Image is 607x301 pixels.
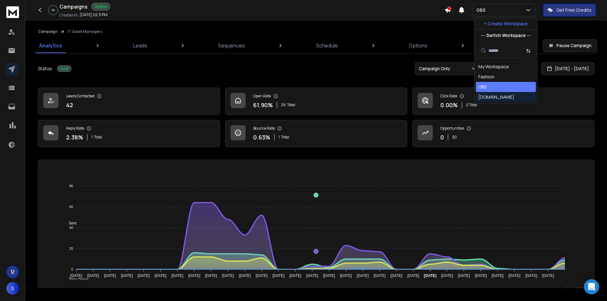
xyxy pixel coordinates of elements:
button: Pause Campaign [543,39,597,52]
div: Active [91,3,110,11]
tspan: [DATE] [104,273,116,278]
span: 1 [279,135,280,140]
p: Bounce Rate [253,126,275,131]
h1: Campaigns [59,3,88,10]
p: Leads Contacted [66,94,95,99]
button: S [6,282,19,295]
tspan: [DATE] [306,273,318,278]
p: Leads [133,42,147,49]
tspan: 0 [71,267,73,271]
p: IT Asset Managers [68,29,102,34]
tspan: [DATE] [492,273,504,278]
p: Status: [38,65,53,72]
div: My Workspace [478,64,509,70]
tspan: 20 [69,247,73,250]
span: Sent [64,221,77,225]
div: Active [57,65,71,72]
p: Click Rate [440,94,457,99]
span: Total [281,135,289,140]
tspan: [DATE] [172,273,184,278]
p: Opportunities [440,126,464,131]
div: [DOMAIN_NAME] [478,94,514,100]
tspan: [DATE] [290,273,302,278]
p: $ 0 [452,135,457,140]
tspan: [DATE] [155,273,167,278]
button: Get Free Credits [543,4,596,16]
tspan: [DATE] [408,273,420,278]
a: Sequences [214,38,249,53]
p: x-axis : Date(UTC) [48,287,584,292]
a: Schedule [312,38,342,53]
tspan: 80 [69,184,73,188]
tspan: [DATE] [542,273,554,278]
tspan: [DATE] [87,273,99,278]
tspan: [DATE] [475,273,487,278]
p: --- Switch Workspace --- [481,32,531,39]
tspan: [DATE] [458,273,470,278]
div: Open Intercom Messenger [584,279,599,294]
tspan: [DATE] [391,273,403,278]
a: Opportunities0$0 [412,120,594,147]
p: 2.38 % [66,133,83,142]
a: Reply Rate2.38%1Total [38,120,220,147]
tspan: [DATE] [222,273,234,278]
span: Total [287,102,295,107]
p: + Create Workspace [484,21,528,27]
tspan: [DATE] [357,273,369,278]
tspan: [DATE] [71,273,83,278]
a: Analytics [35,38,66,53]
tspan: [DATE] [441,273,453,278]
p: Schedule [316,42,338,49]
p: 0.00 % [440,101,458,109]
tspan: [DATE] [239,273,251,278]
p: 61.90 % [253,101,273,109]
p: 0 [440,133,444,142]
p: Reply Rate [66,126,84,131]
tspan: 40 [69,226,73,230]
tspan: 60 [69,205,73,209]
p: Get Free Credits [556,7,592,13]
tspan: [DATE] [188,273,200,278]
a: Leads [129,38,151,53]
p: Open Rate [253,94,271,99]
tspan: [DATE] [205,273,217,278]
button: Sort by Sort A-Z [522,45,535,57]
span: Total Opens [64,277,89,282]
p: Created At: [59,13,78,18]
button: + Create Workspace [475,18,537,29]
a: Open Rate61.90%26Total [225,88,407,115]
tspan: [DATE] [256,273,268,278]
p: 0 Total [466,102,477,107]
img: logo [6,6,19,18]
p: Options [409,42,427,49]
tspan: [DATE] [340,273,352,278]
button: [DATE] - [DATE] [541,62,594,75]
a: Options [405,38,431,53]
p: [DATE] 02:11 PM [80,12,107,17]
div: Fashion [478,74,494,80]
span: 26 [281,102,286,107]
div: GBS [478,84,487,90]
tspan: [DATE] [525,273,537,278]
tspan: [DATE] [273,273,285,278]
p: Analytics [39,42,62,49]
span: 1 [91,135,93,140]
tspan: [DATE] [121,273,133,278]
tspan: [DATE] [138,273,150,278]
tspan: [DATE] [374,273,386,278]
tspan: [DATE] [323,273,335,278]
a: Click Rate0.00%0 Total [412,88,594,115]
a: Leads Contacted42 [38,88,220,115]
p: 0.63 % [253,133,270,142]
p: 1 % [52,8,55,12]
tspan: [DATE] [509,273,521,278]
button: Campaign [38,29,58,34]
p: 42 [66,101,73,109]
a: Bounce Rate0.63%1Total [225,120,407,147]
p: Campaign Only [419,65,453,72]
span: Total [94,135,102,140]
p: Sequences [218,42,245,49]
tspan: [DATE] [424,273,437,278]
